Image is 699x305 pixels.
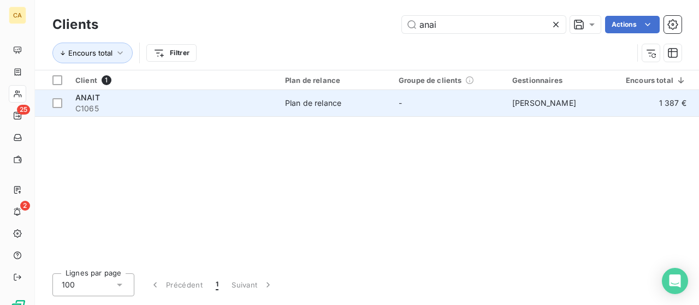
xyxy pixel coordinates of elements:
[402,16,566,33] input: Rechercher
[662,268,688,294] div: Open Intercom Messenger
[285,98,341,109] div: Plan de relance
[75,103,272,114] span: C1065
[75,76,97,85] span: Client
[102,75,111,85] span: 1
[20,201,30,211] span: 2
[62,279,75,290] span: 100
[209,273,225,296] button: 1
[52,15,98,34] h3: Clients
[512,98,576,107] span: [PERSON_NAME]
[512,76,613,85] div: Gestionnaires
[619,90,693,116] td: 1 387 €
[605,16,660,33] button: Actions
[399,98,402,107] span: -
[225,273,280,296] button: Suivant
[143,273,209,296] button: Précédent
[216,279,218,290] span: 1
[52,43,133,63] button: Encours total
[17,105,30,115] span: 25
[399,76,462,85] span: Groupe de clients
[285,76,386,85] div: Plan de relance
[9,7,26,24] div: CA
[75,93,100,102] span: ANAIT
[146,44,197,62] button: Filtrer
[68,49,112,57] span: Encours total
[626,76,686,85] div: Encours total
